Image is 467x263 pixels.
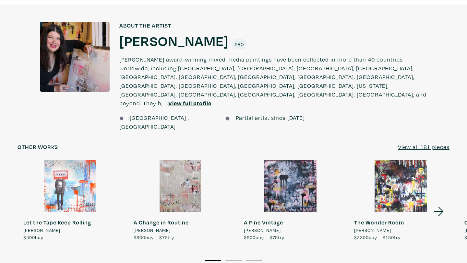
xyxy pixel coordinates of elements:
[159,234,168,240] span: $75
[225,260,242,261] button: 2 of 3
[134,219,189,226] strong: A Change in Routine
[354,234,401,240] span: buy — try
[23,227,60,234] span: [PERSON_NAME]
[168,99,211,107] a: View full profile
[134,227,171,234] span: [PERSON_NAME]
[354,227,391,234] span: [PERSON_NAME]
[354,219,404,226] strong: The Wonder Room
[234,41,244,47] span: Pro
[236,114,305,121] span: Partial artist since [DATE]
[238,160,342,241] a: A Fine Vintage [PERSON_NAME] $900buy —$75try
[244,234,256,240] span: $900
[383,234,394,240] span: $150
[269,234,278,240] span: $75
[23,234,35,240] span: $400
[244,234,284,240] span: buy — try
[119,114,189,130] span: [GEOGRAPHIC_DATA] , [GEOGRAPHIC_DATA]
[244,219,283,226] strong: A Fine Vintage
[119,22,427,29] h6: About the artist
[244,227,281,234] span: [PERSON_NAME]
[18,160,122,241] a: Let the Tape Keep Rolling [PERSON_NAME] $400buy
[128,160,232,241] a: A Change in Routine [PERSON_NAME] $800buy —$75try
[354,234,369,240] span: $2300
[18,143,58,151] h6: Other works
[23,219,91,226] strong: Let the Tape Keep Rolling
[398,143,449,151] a: View all 181 pieces
[134,234,145,240] span: $800
[119,32,229,49] a: [PERSON_NAME]
[23,234,43,240] span: buy
[205,260,221,261] button: 1 of 3
[246,260,262,261] button: 3 of 3
[119,49,427,113] p: [PERSON_NAME] award-winning mixed media paintings have been collected in more than 40 countries w...
[134,234,174,240] span: buy — try
[348,160,453,241] a: The Wonder Room [PERSON_NAME] $2300buy —$150try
